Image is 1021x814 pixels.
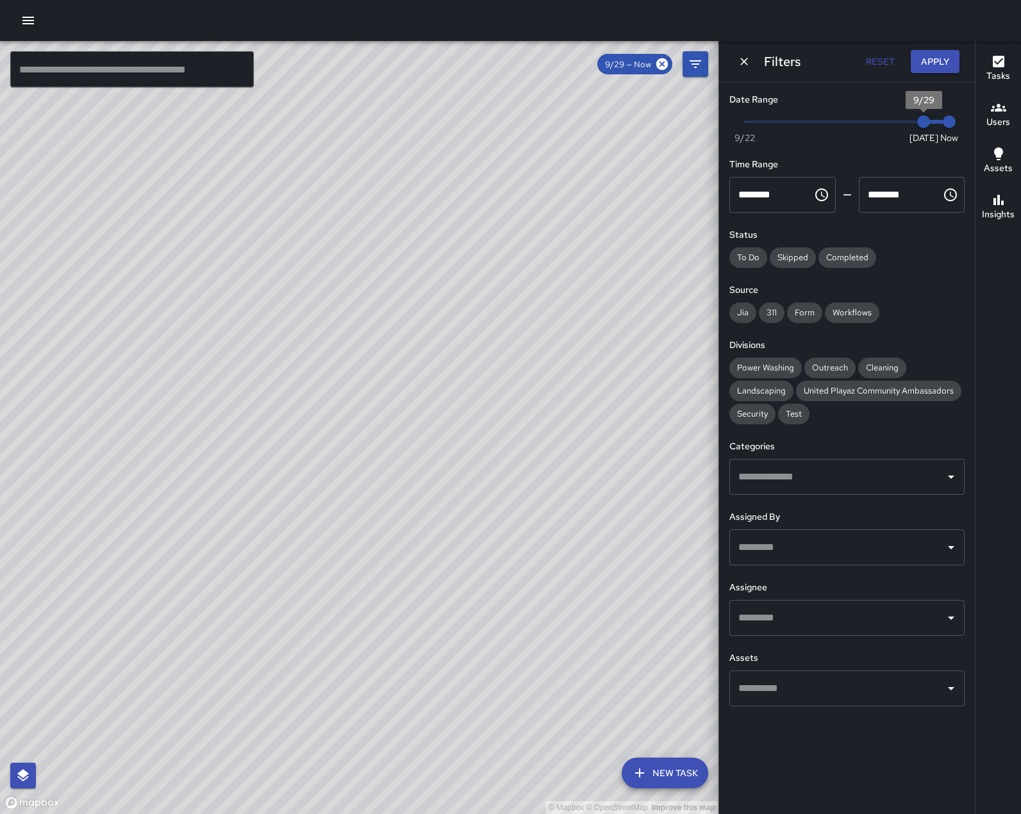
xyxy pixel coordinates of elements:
[809,182,834,208] button: Choose time, selected time is 12:00 AM
[729,307,756,318] span: Jia
[729,338,965,353] h6: Divisions
[729,385,793,396] span: Landscaping
[911,50,959,74] button: Apply
[787,303,822,323] div: Form
[975,185,1021,231] button: Insights
[729,158,965,172] h6: Time Range
[986,115,1010,129] h6: Users
[778,404,809,424] div: Test
[787,307,822,318] span: Form
[913,94,934,106] span: 9/29
[942,468,960,486] button: Open
[796,381,961,401] div: United Playaz Community Ambassadors
[942,609,960,627] button: Open
[729,252,767,263] span: To Do
[975,46,1021,92] button: Tasks
[729,510,965,524] h6: Assigned By
[729,228,965,242] h6: Status
[729,93,965,107] h6: Date Range
[683,51,708,77] button: Filters
[804,362,856,373] span: Outreach
[975,138,1021,185] button: Assets
[729,404,776,424] div: Security
[858,358,906,378] div: Cleaning
[778,408,809,419] span: Test
[622,758,708,788] button: New Task
[975,92,1021,138] button: Users
[759,303,784,323] div: 311
[825,307,879,318] span: Workflows
[729,247,767,268] div: To Do
[735,131,755,144] span: 9/22
[942,679,960,697] button: Open
[729,381,793,401] div: Landscaping
[735,52,754,71] button: Dismiss
[986,69,1010,83] h6: Tasks
[597,59,659,70] span: 9/29 — Now
[858,362,906,373] span: Cleaning
[729,581,965,595] h6: Assignee
[729,651,965,665] h6: Assets
[729,283,965,297] h6: Source
[597,54,672,74] div: 9/29 — Now
[729,362,802,373] span: Power Washing
[729,303,756,323] div: Jia
[825,303,879,323] div: Workflows
[770,252,816,263] span: Skipped
[729,358,802,378] div: Power Washing
[942,538,960,556] button: Open
[938,182,963,208] button: Choose time, selected time is 11:59 PM
[982,208,1015,222] h6: Insights
[909,131,938,144] span: [DATE]
[759,307,784,318] span: 311
[984,162,1013,176] h6: Assets
[859,50,901,74] button: Reset
[818,247,876,268] div: Completed
[940,131,958,144] span: Now
[804,358,856,378] div: Outreach
[764,51,801,72] h6: Filters
[770,247,816,268] div: Skipped
[796,385,961,396] span: United Playaz Community Ambassadors
[729,440,965,454] h6: Categories
[729,408,776,419] span: Security
[818,252,876,263] span: Completed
